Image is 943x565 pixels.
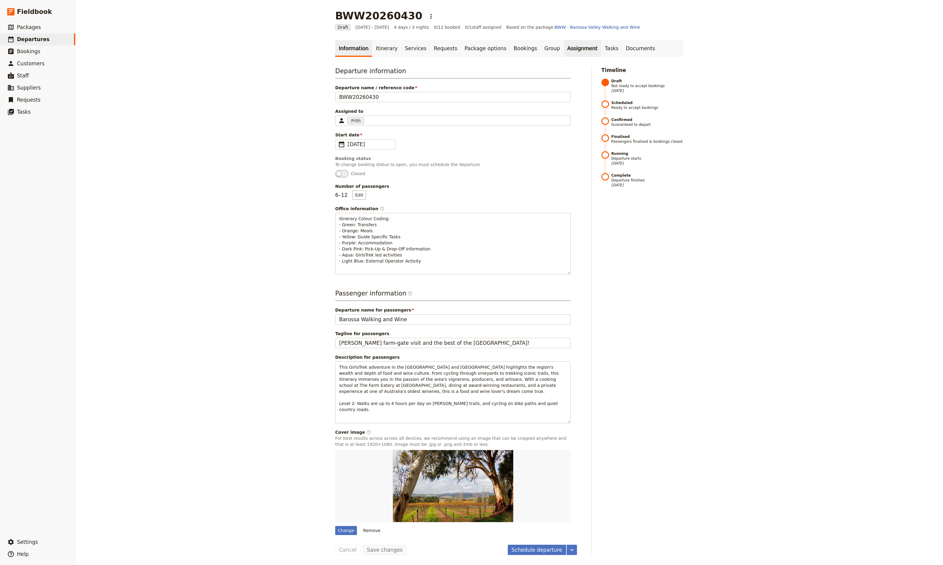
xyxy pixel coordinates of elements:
[335,191,366,200] p: 6 – 12
[352,191,366,200] button: Number of passengers6–12
[17,97,41,103] span: Requests
[335,40,372,57] a: Information
[564,40,601,57] a: Assignment
[366,430,371,435] span: ​
[17,539,38,545] span: Settings
[335,155,571,162] div: Booking status
[335,92,571,102] input: Departure name / reference code
[335,354,571,360] div: Description for passengers
[363,545,407,555] button: Save changes
[430,40,461,57] a: Requests
[601,40,622,57] a: Tasks
[567,545,577,555] button: More actions
[611,151,684,166] span: Departure starts
[393,450,514,522] img: https://d33jgr8dhgav85.cloudfront.net/65720455998748ca6b7d31aa/668c6f91428a7316574bf3bd?Expires=1...
[339,365,560,412] span: This GirlsTrek adventure in the [GEOGRAPHIC_DATA] and [GEOGRAPHIC_DATA] highlights the region's w...
[335,162,571,168] p: To change booking status to open, you must schedule the departure
[601,67,684,74] h2: Timeline
[465,24,501,30] span: 0 / 1 staff assigned
[351,171,365,177] span: Closed
[335,183,571,189] span: Number of passengers
[17,85,41,91] span: Suppliers
[408,291,413,296] span: ​
[17,551,29,557] span: Help
[335,108,571,114] span: Assigned to
[611,79,684,93] span: Not ready to accept bookings
[611,183,684,188] span: [DATE]
[335,435,571,447] p: For best results across across all devices, we recommend using an image that can be cropped anywh...
[611,134,684,144] span: Passengers finalised & bookings closed
[339,216,430,263] span: Itinerary Colour Coding: - Green: Transfers - Orange: Meals - Yellow: Guide Specific Tasks - Purp...
[335,314,571,325] input: Departure name for passengers
[348,141,392,148] span: [DATE]
[611,173,684,188] span: Departure finishes
[510,40,541,57] a: Bookings
[17,36,50,42] span: Departures
[335,67,571,79] h3: Departure information
[622,40,659,57] a: Documents
[335,85,571,91] span: Departure name / reference code
[17,24,41,30] span: Packages
[508,545,566,555] button: Schedule departure
[426,11,436,21] button: Actions
[335,289,571,301] h3: Passenger information
[611,88,684,93] span: [DATE]
[17,73,29,79] span: Staff
[401,40,430,57] a: Services
[335,10,422,22] h1: BWW20260430
[461,40,510,57] a: Package options
[541,40,564,57] a: Group
[506,24,640,30] span: Based on the package:
[611,161,684,166] span: [DATE]
[372,40,401,57] a: Itinerary
[611,79,684,83] strong: Draft
[335,338,571,348] input: Tagline for passengers
[335,132,571,138] span: Start date
[394,24,429,30] span: 4 days / 3 nights
[611,151,684,156] strong: Running
[17,7,52,16] span: Fieldbook
[335,307,571,313] span: Departure name for passengers
[338,141,345,148] span: ​
[355,24,389,30] span: [DATE] – [DATE]
[611,100,684,110] span: Ready to accept bookings
[17,60,44,67] span: Customers
[335,24,351,30] span: Draft
[434,24,460,30] span: 0/12 booked
[335,206,571,212] div: Office information
[17,48,40,54] span: Bookings
[361,526,383,535] button: Remove
[335,526,357,535] div: Change
[555,25,640,30] a: BWW - Barossa Valley Walking and Wine
[380,206,384,211] span: ​
[335,331,571,337] span: Tagline for passengers
[17,109,31,115] span: Tasks
[611,173,684,178] strong: Complete
[351,118,361,124] span: Frith
[335,429,571,435] div: Cover image
[611,117,684,122] strong: Confirmed
[611,117,684,127] span: Guaranteed to depart
[335,545,361,555] button: Cancel
[365,117,367,124] input: Assigned toFrithClear input
[611,134,684,139] strong: Finalised
[611,100,684,105] strong: Scheduled
[408,291,413,298] span: ​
